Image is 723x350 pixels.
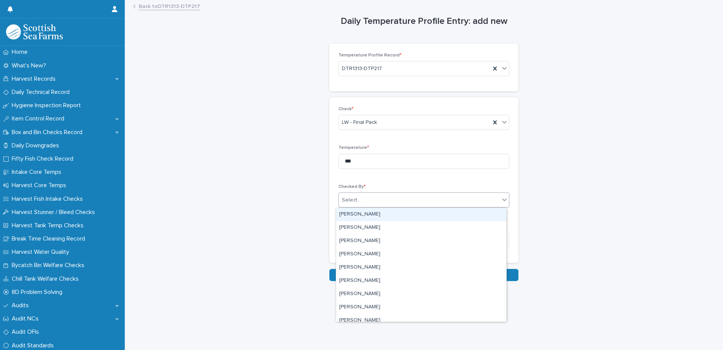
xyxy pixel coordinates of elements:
[336,248,506,261] div: Alan Armitstead
[9,235,91,242] p: Break Time Cleaning Record
[336,301,506,314] div: Alasdair MacAulay
[342,119,377,127] span: LW - Final Pack
[336,261,506,274] div: Alan Harpin
[9,315,45,322] p: Audit NCs
[338,107,354,111] span: Check
[9,155,79,162] p: Fifty Fish Check Record
[9,275,85,283] p: Chill Tank Welfare Checks
[9,75,62,83] p: Harvest Records
[342,196,361,204] div: Select...
[9,142,65,149] p: Daily Downgrades
[9,328,45,336] p: Audit OFIs
[338,53,402,58] span: Temperature Profile Record
[9,248,75,256] p: Harvest Water Quality
[9,289,68,296] p: 8D Problem Solving
[9,115,70,122] p: Item Control Record
[9,62,52,69] p: What's New?
[6,24,63,39] img: mMrefqRFQpe26GRNOUkG
[342,65,382,73] span: DTR1313-DTP217
[9,182,72,189] p: Harvest Core Temps
[336,287,506,301] div: Alan Tangny
[336,234,506,248] div: Ainslie MacKenzie
[9,48,34,56] p: Home
[9,102,87,109] p: Hygiene Inspection Report
[9,262,90,269] p: Bycatch Bin Welfare Checks
[336,274,506,287] div: Alan Johnstone
[9,195,89,203] p: Harvest Fish Intake Checks
[336,221,506,234] div: Adam Shargool
[9,209,101,216] p: Harvest Stunner / Bleed Checks
[9,169,67,176] p: Intake Core Temps
[329,16,518,27] h1: Daily Temperature Profile Entry: add new
[9,222,90,229] p: Harvest Tank Temp Checks
[9,89,76,96] p: Daily Technical Record
[9,342,60,349] p: Audit Standards
[338,145,369,150] span: Temperature
[338,184,366,189] span: Checked By
[9,302,35,309] p: Audits
[329,269,518,281] button: Save
[9,129,88,136] p: Box and Bin Checks Record
[336,208,506,221] div: Adam Jarron
[336,314,506,327] div: Alasdair macaulay
[139,2,200,10] a: Back toDTR1313-DTP217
